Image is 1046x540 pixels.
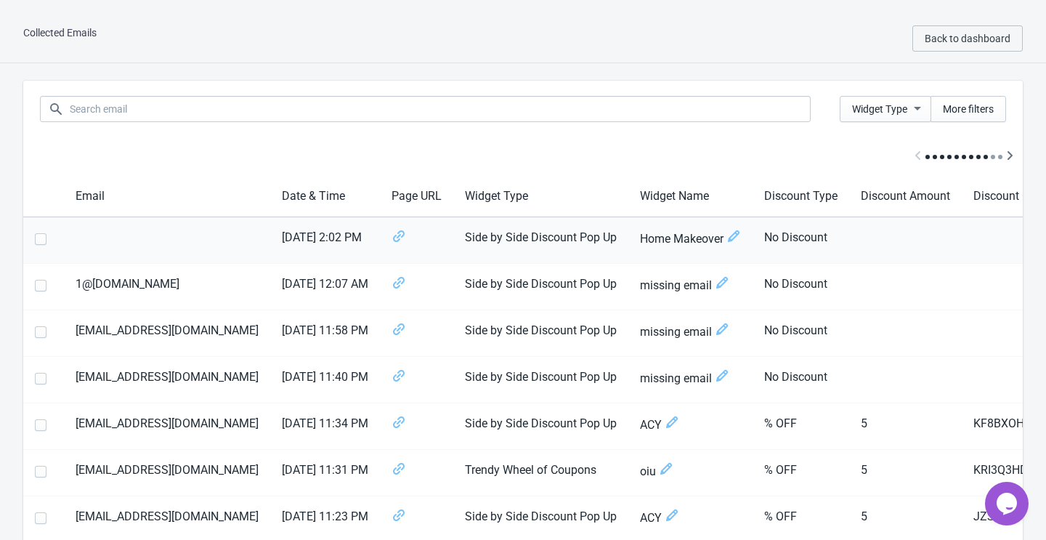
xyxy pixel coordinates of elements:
th: Email [64,176,270,217]
td: No Discount [753,217,849,264]
td: [DATE] 11:58 PM [270,310,380,357]
button: Widget Type [840,96,931,122]
th: Page URL [380,176,453,217]
th: Discount Type [753,176,849,217]
span: Widget Type [852,103,907,115]
td: [EMAIL_ADDRESS][DOMAIN_NAME] [64,450,270,496]
input: Search email [69,96,811,122]
th: Discount Amount [849,176,962,217]
th: Widget Name [628,176,753,217]
span: missing email [640,275,741,295]
td: [DATE] 11:40 PM [270,357,380,403]
span: oiu [640,462,741,481]
button: More filters [931,96,1006,122]
td: Side by Side Discount Pop Up [453,264,628,310]
td: [DATE] 11:34 PM [270,403,380,450]
td: Side by Side Discount Pop Up [453,403,628,450]
span: missing email [640,368,741,388]
td: [DATE] 11:31 PM [270,450,380,496]
td: [DATE] 2:02 PM [270,217,380,264]
td: No Discount [753,310,849,357]
iframe: chat widget [985,482,1031,525]
span: missing email [640,322,741,342]
span: ACY [640,508,741,528]
td: Side by Side Discount Pop Up [453,310,628,357]
td: [EMAIL_ADDRESS][DOMAIN_NAME] [64,310,270,357]
span: More filters [943,103,994,115]
td: 5 [849,450,962,496]
span: ACY [640,415,741,435]
td: 5 [849,403,962,450]
td: No Discount [753,357,849,403]
td: [EMAIL_ADDRESS][DOMAIN_NAME] [64,357,270,403]
td: Trendy Wheel of Coupons [453,450,628,496]
th: Widget Type [453,176,628,217]
td: % OFF [753,403,849,450]
td: Side by Side Discount Pop Up [453,357,628,403]
button: Scroll table right one column [997,143,1023,170]
th: Date & Time [270,176,380,217]
td: No Discount [753,264,849,310]
button: Back to dashboard [912,25,1023,52]
td: [EMAIL_ADDRESS][DOMAIN_NAME] [64,403,270,450]
span: Home Makeover [640,229,741,249]
td: [DATE] 12:07 AM [270,264,380,310]
span: Back to dashboard [925,33,1010,44]
td: 1@[DOMAIN_NAME] [64,264,270,310]
td: Side by Side Discount Pop Up [453,217,628,264]
td: % OFF [753,450,849,496]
